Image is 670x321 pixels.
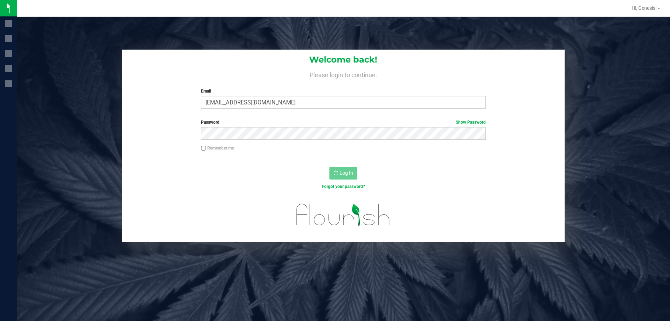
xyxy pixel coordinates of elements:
[201,120,219,125] span: Password
[201,145,234,151] label: Remember me
[632,5,657,11] span: Hi, Genesis!
[340,170,353,176] span: Log In
[122,55,565,64] h1: Welcome back!
[456,120,486,125] a: Show Password
[122,70,565,78] h4: Please login to continue.
[288,197,399,233] img: flourish_logo.svg
[201,88,485,94] label: Email
[322,184,365,189] a: Forgot your password?
[201,146,206,151] input: Remember me
[329,167,357,180] button: Log In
